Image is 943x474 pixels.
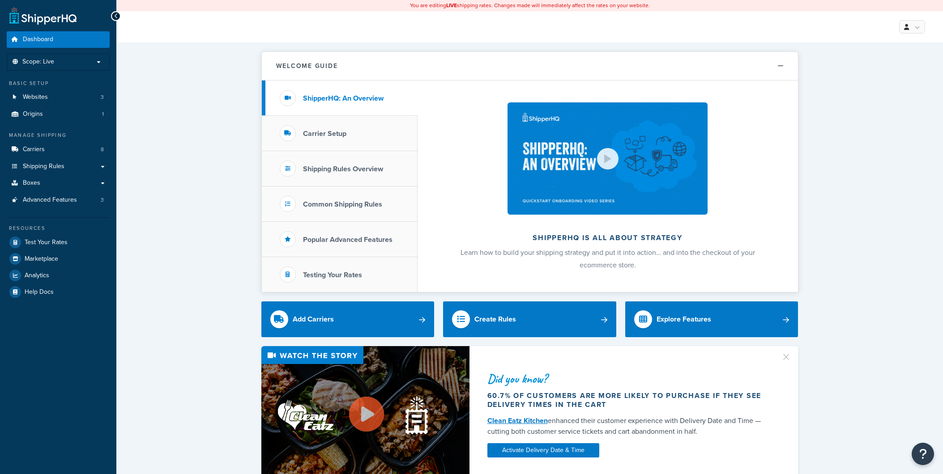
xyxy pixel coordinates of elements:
span: 3 [101,93,104,101]
h2: Welcome Guide [276,63,338,69]
b: LIVE [446,1,457,9]
h3: Common Shipping Rules [303,200,382,208]
li: Carriers [7,141,110,158]
h2: ShipperHQ is all about strategy [441,234,774,242]
span: Websites [23,93,48,101]
h3: Testing Your Rates [303,271,362,279]
span: 8 [101,146,104,153]
div: Did you know? [487,372,770,385]
span: Help Docs [25,288,54,296]
span: Dashboard [23,36,53,43]
a: Boxes [7,175,110,191]
li: Websites [7,89,110,106]
a: Origins1 [7,106,110,123]
button: Open Resource Center [912,443,934,465]
h3: Shipping Rules Overview [303,165,383,173]
li: Origins [7,106,110,123]
div: Resources [7,224,110,232]
a: Carriers8 [7,141,110,158]
div: Manage Shipping [7,131,110,139]
div: Add Carriers [293,313,334,326]
span: Boxes [23,179,40,187]
a: Clean Eatz Kitchen [487,415,548,426]
a: Marketplace [7,251,110,267]
li: Advanced Features [7,192,110,208]
h3: ShipperHQ: An Overview [303,94,384,102]
h3: Carrier Setup [303,130,346,138]
a: Help Docs [7,284,110,300]
span: 3 [101,196,104,204]
div: Create Rules [474,313,516,326]
div: Basic Setup [7,80,110,87]
a: Activate Delivery Date & Time [487,443,599,457]
span: Marketplace [25,255,58,263]
img: ShipperHQ is all about strategy [508,102,707,215]
span: Origins [23,110,43,118]
h3: Popular Advanced Features [303,236,393,244]
span: Carriers [23,146,45,153]
a: Create Rules [443,301,616,337]
a: Add Carriers [261,301,435,337]
button: Welcome Guide [262,52,798,80]
span: Scope: Live [22,58,54,66]
a: Websites3 [7,89,110,106]
a: Explore Features [625,301,798,337]
span: Analytics [25,272,49,279]
span: Test Your Rates [25,239,68,246]
div: Explore Features [657,313,711,326]
a: Analytics [7,267,110,284]
span: Shipping Rules [23,163,64,170]
a: Shipping Rules [7,158,110,175]
div: 60.7% of customers are more likely to purchase if they see delivery times in the cart [487,391,770,409]
a: Advanced Features3 [7,192,110,208]
a: Dashboard [7,31,110,48]
a: Test Your Rates [7,234,110,250]
div: enhanced their customer experience with Delivery Date and Time — cutting both customer service ti... [487,415,770,437]
span: 1 [102,110,104,118]
span: Learn how to build your shipping strategy and put it into action… and into the checkout of your e... [461,247,755,270]
span: Advanced Features [23,196,77,204]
